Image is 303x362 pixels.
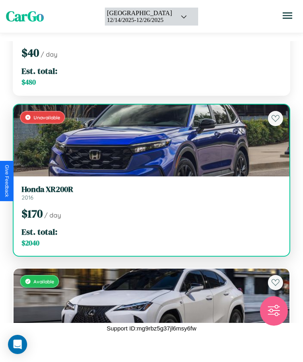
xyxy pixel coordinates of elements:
[33,279,54,285] span: Available
[22,184,281,194] h3: Honda XR200R
[22,45,39,60] span: $ 40
[22,206,43,221] span: $ 170
[8,335,27,354] div: Open Intercom Messenger
[22,238,39,248] span: $ 2040
[22,184,281,201] a: Honda XR200R2016
[6,7,44,26] span: CarGo
[106,323,196,334] p: Support ID: mg9rbz5g37jl6msy6fw
[44,211,61,219] span: / day
[33,115,60,121] span: Unavailable
[22,65,57,77] span: Est. total:
[107,17,172,24] div: 12 / 14 / 2025 - 12 / 26 / 2025
[22,194,33,201] span: 2016
[22,226,57,237] span: Est. total:
[41,50,57,58] span: / day
[4,165,10,197] div: Give Feedback
[22,77,36,87] span: $ 480
[107,10,172,17] div: [GEOGRAPHIC_DATA]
